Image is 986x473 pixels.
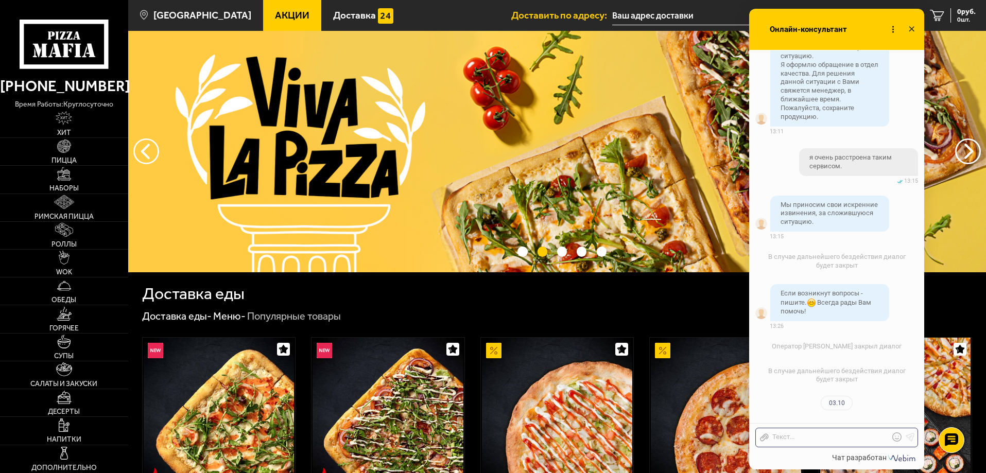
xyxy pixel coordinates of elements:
span: Пицца [51,157,77,164]
a: Меню- [213,310,246,322]
a: Доставка еды- [142,310,212,322]
img: Новинка [148,343,163,358]
span: 0 шт. [957,16,976,23]
span: Супы [54,353,74,360]
div: 03.10 [821,396,853,410]
button: точки переключения [597,247,607,256]
span: Обеды [51,296,76,304]
div: Популярные товары [247,310,341,323]
span: Напитки [47,436,81,443]
span: 13:11 [770,128,784,135]
button: точки переключения [517,247,527,256]
span: Римская пицца [34,213,94,220]
span: WOK [56,269,72,276]
span: Горячее [49,325,79,332]
span: Акции [275,10,309,20]
img: Акционный [655,343,670,358]
span: Хит [57,129,71,136]
button: предыдущий [955,138,981,164]
button: точки переключения [577,247,586,256]
span: 13:15 [770,233,784,240]
img: visitor_avatar_default.png [755,307,767,319]
span: Мы приносим свои искренние извинения, за сложившуюся ситуацию. [781,201,878,226]
span: Онлайн-консультант [770,24,847,33]
span: Дополнительно [31,464,97,471]
span: В случае дальнейшего бездействия диалог будет закрыт [768,253,906,269]
span: Отменила Ваш заказ. К сожалению я как оператор не смогу вернуть деньги. Мы приносим свои искренни... [781,8,878,120]
span: Если возникнут вопросы - пишите. Всегда рады Вам помочь! [781,289,871,315]
img: 15daf4d41897b9f0e9f617042186c801.svg [378,8,393,24]
img: visitor_avatar_default.png [755,218,767,230]
a: Чат разработан [832,453,918,462]
span: Доставить по адресу: [511,10,612,20]
button: точки переключения [538,247,547,256]
button: следующий [133,138,159,164]
span: Наборы [49,185,79,192]
span: Роллы [51,241,77,248]
span: Оператор [PERSON_NAME] закрыл диалог [772,342,902,350]
span: [GEOGRAPHIC_DATA] [153,10,251,20]
img: Акционный [486,343,501,358]
span: 13:15 [904,178,918,184]
h1: Доставка еды [142,286,245,302]
span: я очень расстроена таким сервисом. [809,153,908,171]
span: В случае дальнейшего бездействия диалог будет закрыт [768,367,906,383]
img: visitor_avatar_default.png [755,113,767,125]
input: Ваш адрес доставки [612,6,809,25]
img: 😊 [807,298,816,307]
span: 13:26 [770,323,784,329]
span: 0 руб. [957,8,976,15]
img: Новинка [317,343,332,358]
span: Доставка [333,10,376,20]
button: точки переключения [557,247,567,256]
span: Десерты [48,408,80,415]
span: Салаты и закуски [30,380,97,388]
